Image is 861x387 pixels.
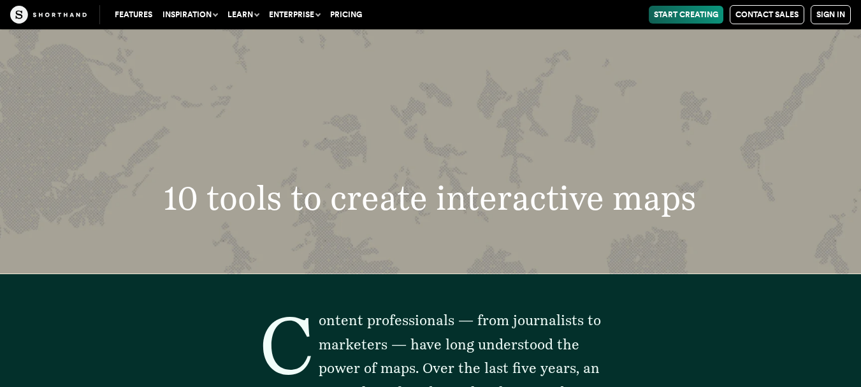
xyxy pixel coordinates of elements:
[222,6,264,24] button: Learn
[325,6,367,24] a: Pricing
[811,5,851,24] a: Sign in
[101,182,760,215] h1: 10 tools to create interactive maps
[110,6,157,24] a: Features
[10,6,87,24] img: The Craft
[264,6,325,24] button: Enterprise
[649,6,723,24] a: Start Creating
[157,6,222,24] button: Inspiration
[730,5,804,24] a: Contact Sales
